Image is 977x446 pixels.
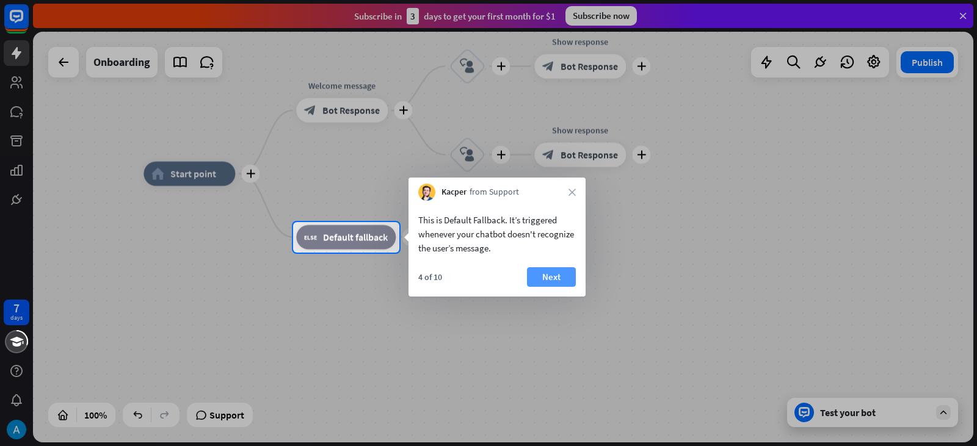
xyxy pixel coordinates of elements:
button: Open LiveChat chat widget [10,5,46,41]
span: Default fallback [323,231,388,243]
div: This is Default Fallback. It’s triggered whenever your chatbot doesn't recognize the user’s message. [418,213,576,255]
span: Kacper [441,186,467,198]
div: 4 of 10 [418,272,442,282]
i: block_fallback [304,231,317,243]
button: Next [527,267,576,287]
span: from Support [470,186,519,198]
i: close [568,189,576,196]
